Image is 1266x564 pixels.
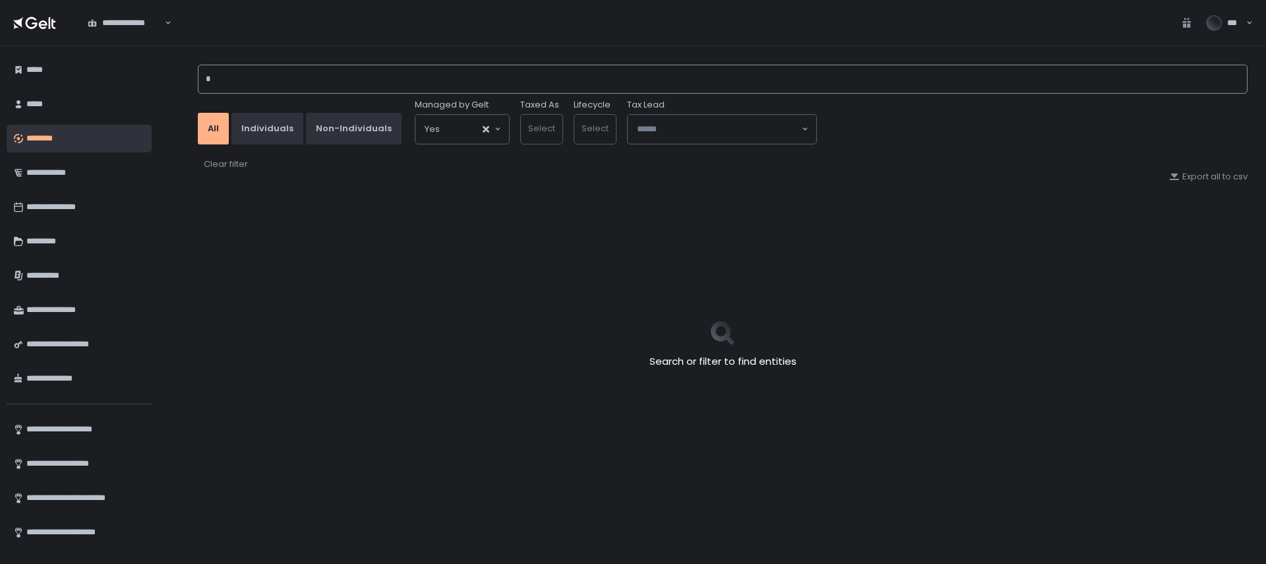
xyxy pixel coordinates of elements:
[627,99,665,111] span: Tax Lead
[649,354,797,369] h2: Search or filter to find entities
[306,113,402,144] button: Non-Individuals
[440,123,481,136] input: Search for option
[198,113,229,144] button: All
[241,123,293,135] div: Individuals
[415,115,509,144] div: Search for option
[425,123,440,136] span: Yes
[483,126,489,133] button: Clear Selected
[574,99,611,111] label: Lifecycle
[1169,171,1248,183] button: Export all to csv
[637,123,800,136] input: Search for option
[520,99,559,111] label: Taxed As
[628,115,816,144] div: Search for option
[528,122,555,135] span: Select
[582,122,609,135] span: Select
[204,158,248,170] div: Clear filter
[163,16,164,30] input: Search for option
[203,158,249,171] button: Clear filter
[208,123,219,135] div: All
[231,113,303,144] button: Individuals
[79,9,171,37] div: Search for option
[415,99,489,111] span: Managed by Gelt
[316,123,392,135] div: Non-Individuals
